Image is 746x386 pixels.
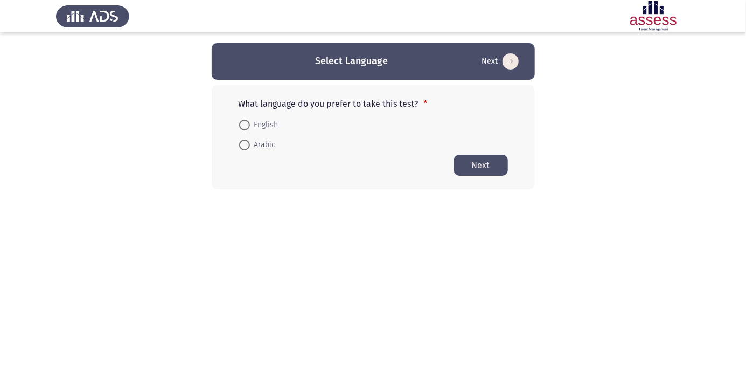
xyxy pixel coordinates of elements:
[479,53,522,70] button: Start assessment
[250,119,278,132] span: English
[250,139,276,151] span: Arabic
[617,1,690,31] img: Assessment logo of Development Assessment R1 (EN/AR)
[454,155,508,176] button: Start assessment
[315,54,388,68] h3: Select Language
[56,1,129,31] img: Assess Talent Management logo
[239,99,508,109] p: What language do you prefer to take this test?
